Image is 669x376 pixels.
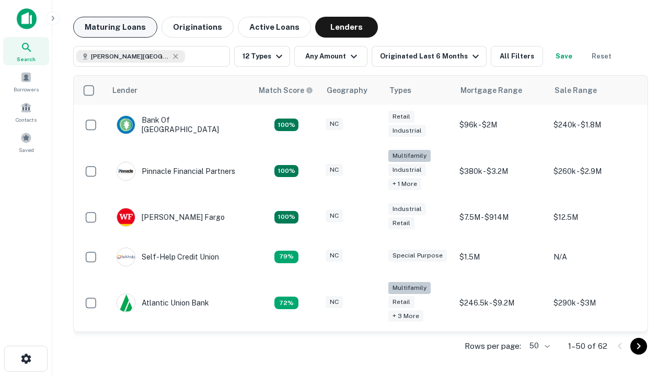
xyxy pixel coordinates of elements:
[117,208,225,227] div: [PERSON_NAME] Fargo
[548,145,642,197] td: $260k - $2.9M
[388,217,414,229] div: Retail
[380,50,482,63] div: Originated Last 6 Months
[326,250,343,262] div: NC
[454,145,548,197] td: $380k - $3.2M
[326,118,343,130] div: NC
[525,338,551,354] div: 50
[315,17,378,38] button: Lenders
[454,329,548,369] td: $200k - $3.3M
[112,84,137,97] div: Lender
[585,46,618,67] button: Reset
[465,340,521,352] p: Rows per page:
[326,164,343,176] div: NC
[388,164,426,176] div: Industrial
[91,52,169,61] span: [PERSON_NAME][GEOGRAPHIC_DATA], [GEOGRAPHIC_DATA]
[454,277,548,330] td: $246.5k - $9.2M
[548,329,642,369] td: $480k - $3.1M
[3,98,49,126] a: Contacts
[388,111,414,123] div: Retail
[117,116,135,134] img: picture
[19,146,34,154] span: Saved
[389,84,411,97] div: Types
[630,338,647,355] button: Go to next page
[238,17,311,38] button: Active Loans
[388,150,431,162] div: Multifamily
[117,294,135,312] img: picture
[252,76,320,105] th: Capitalize uses an advanced AI algorithm to match your search with the best lender. The match sco...
[548,277,642,330] td: $290k - $3M
[454,105,548,145] td: $96k - $2M
[117,208,135,226] img: picture
[491,46,543,67] button: All Filters
[73,17,157,38] button: Maturing Loans
[454,76,548,105] th: Mortgage Range
[117,162,235,181] div: Pinnacle Financial Partners
[117,248,219,266] div: Self-help Credit Union
[17,8,37,29] img: capitalize-icon.png
[117,162,135,180] img: picture
[548,76,642,105] th: Sale Range
[388,296,414,308] div: Retail
[234,46,290,67] button: 12 Types
[388,310,423,322] div: + 3 more
[17,55,36,63] span: Search
[388,203,426,215] div: Industrial
[3,128,49,156] a: Saved
[372,46,487,67] button: Originated Last 6 Months
[106,76,252,105] th: Lender
[383,76,454,105] th: Types
[274,165,298,178] div: Matching Properties: 25, hasApolloMatch: undefined
[117,248,135,266] img: picture
[274,211,298,224] div: Matching Properties: 15, hasApolloMatch: undefined
[326,296,343,308] div: NC
[274,251,298,263] div: Matching Properties: 11, hasApolloMatch: undefined
[547,46,581,67] button: Save your search to get updates of matches that match your search criteria.
[388,125,426,137] div: Industrial
[568,340,607,352] p: 1–50 of 62
[617,292,669,343] iframe: Chat Widget
[388,178,421,190] div: + 1 more
[3,37,49,65] a: Search
[162,17,234,38] button: Originations
[548,105,642,145] td: $240k - $1.8M
[326,210,343,222] div: NC
[548,197,642,237] td: $12.5M
[320,76,383,105] th: Geography
[274,119,298,131] div: Matching Properties: 14, hasApolloMatch: undefined
[555,84,597,97] div: Sale Range
[3,67,49,96] a: Borrowers
[294,46,367,67] button: Any Amount
[14,85,39,93] span: Borrowers
[327,84,367,97] div: Geography
[460,84,522,97] div: Mortgage Range
[454,197,548,237] td: $7.5M - $914M
[117,293,209,312] div: Atlantic Union Bank
[274,297,298,309] div: Matching Properties: 10, hasApolloMatch: undefined
[454,237,548,277] td: $1.5M
[388,250,447,262] div: Special Purpose
[259,85,311,96] h6: Match Score
[388,282,431,294] div: Multifamily
[259,85,313,96] div: Capitalize uses an advanced AI algorithm to match your search with the best lender. The match sco...
[117,115,242,134] div: Bank Of [GEOGRAPHIC_DATA]
[16,115,37,124] span: Contacts
[548,237,642,277] td: N/A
